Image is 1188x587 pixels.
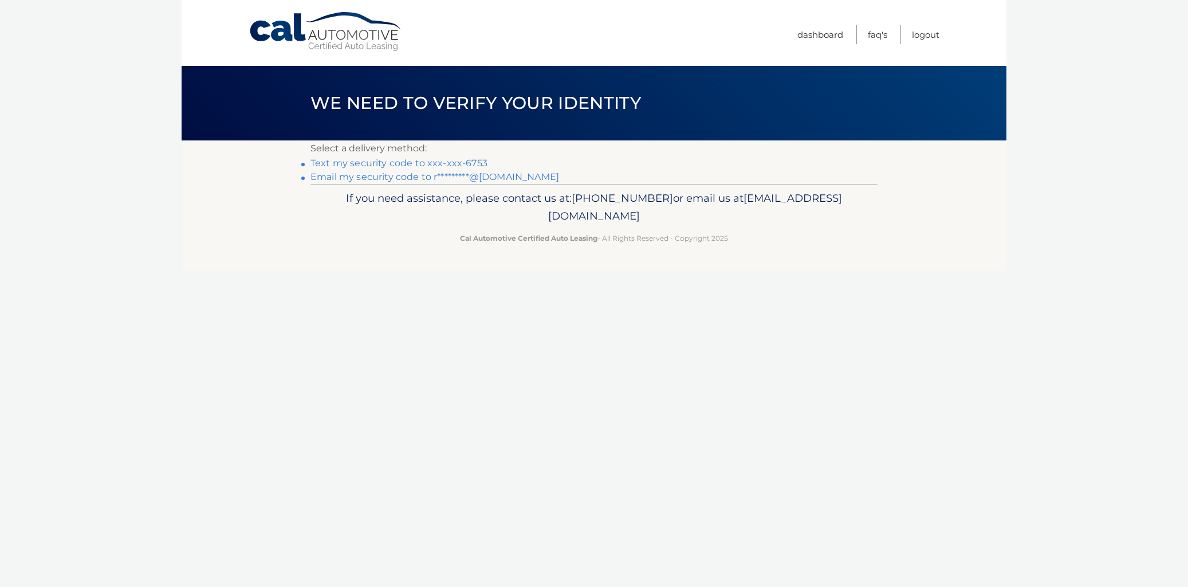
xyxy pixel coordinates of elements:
span: [PHONE_NUMBER] [572,191,673,205]
strong: Cal Automotive Certified Auto Leasing [460,234,597,242]
p: - All Rights Reserved - Copyright 2025 [318,232,870,244]
a: Email my security code to r*********@[DOMAIN_NAME] [310,171,559,182]
a: FAQ's [868,25,887,44]
a: Dashboard [797,25,843,44]
a: Logout [912,25,939,44]
p: Select a delivery method: [310,140,878,156]
a: Text my security code to xxx-xxx-6753 [310,158,487,169]
a: Cal Automotive [249,11,403,52]
span: We need to verify your identity [310,92,641,114]
p: If you need assistance, please contact us at: or email us at [318,189,870,226]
